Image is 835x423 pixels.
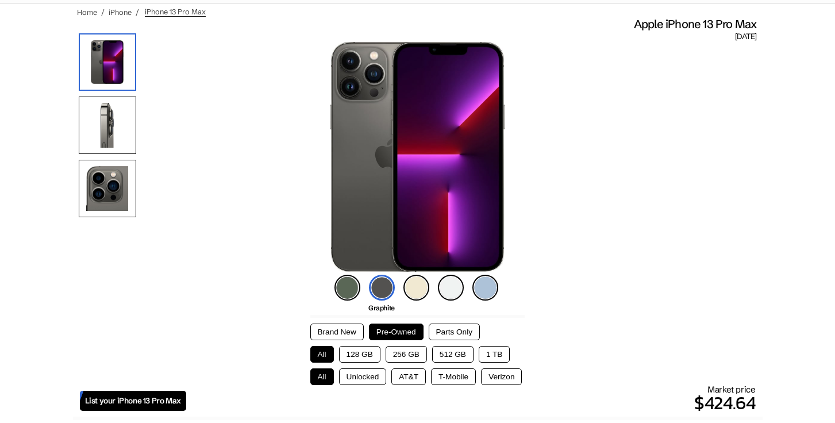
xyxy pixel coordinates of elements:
span: / [136,7,139,17]
button: 128 GB [339,346,380,363]
button: Parts Only [429,324,480,340]
button: All [310,346,334,363]
img: iPhone 13 Pro Max [330,42,505,272]
span: Apple iPhone 13 Pro Max [634,17,757,32]
button: 512 GB [432,346,474,363]
a: Home [77,7,97,17]
a: iPhone [109,7,132,17]
button: 256 GB [386,346,427,363]
button: Pre-Owned [369,324,424,340]
img: iPhone 13 Pro Max [79,33,136,91]
button: 1 TB [479,346,510,363]
img: sierra-blue-icon [472,275,498,301]
button: Brand New [310,324,364,340]
span: List your iPhone 13 Pro Max [85,396,181,406]
button: T-Mobile [431,368,476,385]
img: Side [79,97,136,154]
img: silver-icon [438,275,464,301]
img: Camera [79,160,136,217]
button: AT&T [391,368,426,385]
button: Unlocked [339,368,387,385]
img: alpine-green-icon [334,275,360,301]
button: Verizon [481,368,522,385]
button: All [310,368,334,385]
span: iPhone 13 Pro Max [145,7,206,17]
p: $424.64 [186,389,756,417]
span: / [101,7,105,17]
div: Market price [186,384,756,417]
span: [DATE] [735,32,756,42]
img: gold-icon [403,275,429,301]
img: graphite-icon [369,275,395,301]
span: Graphite [368,303,395,312]
a: List your iPhone 13 Pro Max [80,391,186,411]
